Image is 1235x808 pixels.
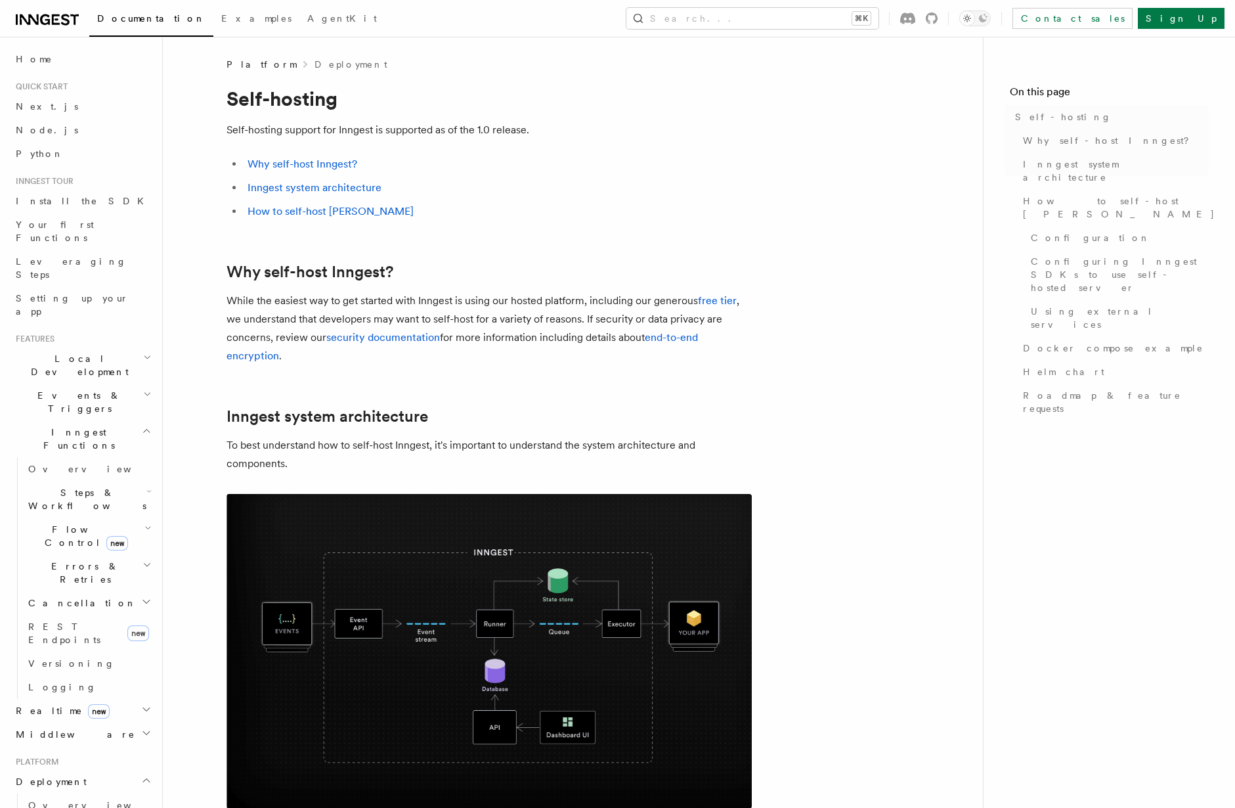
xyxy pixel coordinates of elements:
[1023,194,1215,221] span: How to self-host [PERSON_NAME]
[23,560,142,586] span: Errors & Retries
[97,13,206,24] span: Documentation
[11,334,54,344] span: Features
[11,250,154,286] a: Leveraging Steps
[127,625,149,641] span: new
[248,205,414,217] a: How to self-host [PERSON_NAME]
[89,4,213,37] a: Documentation
[11,81,68,92] span: Quick start
[852,12,871,25] kbd: ⌘K
[11,757,59,767] span: Platform
[16,53,53,66] span: Home
[314,58,387,71] a: Deployment
[626,8,878,29] button: Search...⌘K
[11,286,154,323] a: Setting up your app
[11,176,74,187] span: Inngest tour
[1023,342,1203,355] span: Docker compose example
[11,352,143,378] span: Local Development
[1138,8,1224,29] a: Sign Up
[23,675,154,699] a: Logging
[227,292,752,365] p: While the easiest way to get started with Inngest is using our hosted platform, including our gen...
[1018,129,1209,152] a: Why self-host Inngest?
[1018,384,1209,420] a: Roadmap & feature requests
[1026,250,1209,300] a: Configuring Inngest SDKs to use self-hosted server
[11,420,154,457] button: Inngest Functions
[11,118,154,142] a: Node.js
[23,457,154,481] a: Overview
[11,728,135,741] span: Middleware
[23,518,154,554] button: Flow Controlnew
[23,591,154,615] button: Cancellation
[1010,105,1209,129] a: Self-hosting
[106,536,128,550] span: new
[1023,365,1104,378] span: Helm chart
[11,389,143,415] span: Events & Triggers
[1018,189,1209,226] a: How to self-host [PERSON_NAME]
[959,11,991,26] button: Toggle dark mode
[28,621,100,645] span: REST Endpoints
[23,615,154,652] a: REST Endpointsnew
[221,13,292,24] span: Examples
[248,158,357,170] a: Why self-host Inngest?
[16,125,78,135] span: Node.js
[11,426,142,452] span: Inngest Functions
[227,121,752,139] p: Self-hosting support for Inngest is supported as of the 1.0 release.
[28,658,115,669] span: Versioning
[11,770,154,794] button: Deployment
[1018,336,1209,360] a: Docker compose example
[23,596,137,610] span: Cancellation
[11,47,154,71] a: Home
[11,142,154,166] a: Python
[1018,360,1209,384] a: Helm chart
[307,13,377,24] span: AgentKit
[1023,134,1198,147] span: Why self-host Inngest?
[1012,8,1133,29] a: Contact sales
[1018,152,1209,189] a: Inngest system architecture
[11,213,154,250] a: Your first Functions
[11,699,154,723] button: Realtimenew
[1026,300,1209,336] a: Using external services
[299,4,385,35] a: AgentKit
[326,331,440,344] a: security documentation
[28,682,97,692] span: Logging
[698,294,737,307] a: free tier
[23,554,154,591] button: Errors & Retries
[16,196,152,206] span: Install the SDK
[88,704,110,719] span: new
[1026,226,1209,250] a: Configuration
[16,293,129,317] span: Setting up your app
[11,189,154,213] a: Install the SDK
[227,58,296,71] span: Platform
[11,384,154,420] button: Events & Triggers
[23,523,144,549] span: Flow Control
[1010,84,1209,105] h4: On this page
[16,148,64,159] span: Python
[227,407,428,426] a: Inngest system architecture
[16,219,94,243] span: Your first Functions
[227,263,393,281] a: Why self-host Inngest?
[11,775,87,788] span: Deployment
[16,256,127,280] span: Leveraging Steps
[11,723,154,746] button: Middleware
[23,652,154,675] a: Versioning
[1015,110,1112,123] span: Self-hosting
[11,704,110,717] span: Realtime
[213,4,299,35] a: Examples
[11,95,154,118] a: Next.js
[16,101,78,112] span: Next.js
[11,347,154,384] button: Local Development
[1031,231,1150,244] span: Configuration
[1031,305,1209,331] span: Using external services
[23,486,146,512] span: Steps & Workflows
[11,457,154,699] div: Inngest Functions
[248,181,381,194] a: Inngest system architecture
[1023,389,1209,415] span: Roadmap & feature requests
[1023,158,1209,184] span: Inngest system architecture
[227,436,752,473] p: To best understand how to self-host Inngest, it's important to understand the system architecture...
[227,87,752,110] h1: Self-hosting
[1031,255,1209,294] span: Configuring Inngest SDKs to use self-hosted server
[28,464,163,474] span: Overview
[23,481,154,518] button: Steps & Workflows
